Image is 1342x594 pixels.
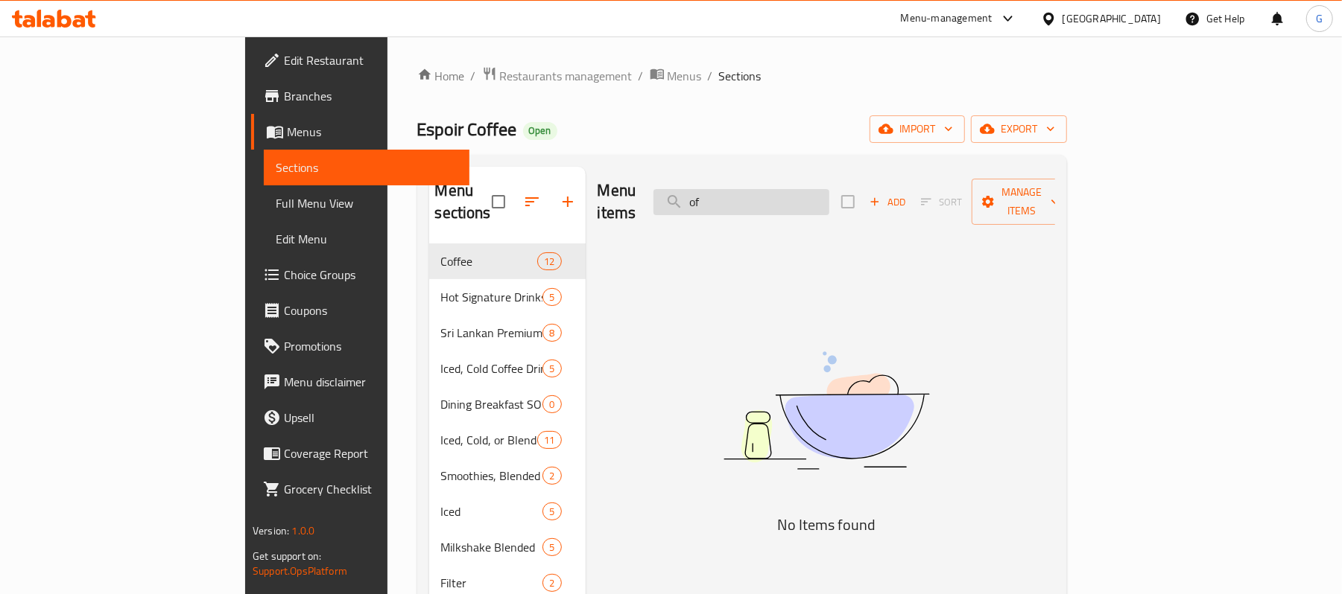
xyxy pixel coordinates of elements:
span: 11 [538,433,560,447]
span: Get support on: [253,546,321,566]
a: Grocery Checklist [251,471,469,507]
div: Iced, Cold Coffee Drinks5 [429,351,586,386]
span: Menus [287,123,458,141]
button: Manage items [972,179,1072,225]
h2: Menu items [598,179,636,224]
span: Edit Restaurant [284,51,458,69]
span: Grocery Checklist [284,480,458,498]
span: 5 [543,505,560,519]
div: items [542,324,561,342]
span: Hot Signature Drinks [441,288,543,306]
span: Sections [719,67,762,85]
div: Sri Lankan Premium Tea8 [429,315,586,351]
a: Menus [650,66,702,86]
div: Iced5 [429,494,586,529]
span: 8 [543,326,560,340]
span: 0 [543,397,560,412]
span: Open [523,124,557,137]
span: 5 [543,290,560,304]
button: export [971,115,1067,143]
span: Promotions [284,337,458,355]
span: Add [867,194,908,211]
span: Menu disclaimer [284,373,458,391]
span: Espoir Coffee [417,112,517,146]
a: Restaurants management [482,66,633,86]
a: Coverage Report [251,435,469,471]
a: Menus [251,114,469,150]
div: items [542,395,561,413]
span: Filter [441,574,543,592]
span: 5 [543,540,560,555]
span: Branches [284,87,458,105]
a: Edit Restaurant [251,42,469,78]
span: Milkshake Blended [441,538,543,556]
input: search [653,189,829,215]
span: Select section first [911,191,972,214]
a: Full Menu View [264,185,469,221]
div: Menu-management [901,10,993,28]
a: Upsell [251,400,469,435]
span: Smoothies, Blended [441,467,543,485]
div: Dining Breakfast SOON..0 [429,386,586,422]
span: Full Menu View [276,194,458,212]
span: Restaurants management [500,67,633,85]
span: Menus [668,67,702,85]
button: Add section [550,184,586,220]
span: Coverage Report [284,444,458,462]
button: Add [864,191,911,214]
a: Support.OpsPlatform [253,561,347,581]
img: dish.svg [640,312,1013,509]
div: Smoothies, Blended2 [429,458,586,494]
li: / [639,67,644,85]
span: Sort sections [514,184,550,220]
div: Coffee12 [429,243,586,279]
span: Sections [276,159,458,176]
span: Upsell [284,409,458,427]
span: 5 [543,362,560,376]
div: Iced, Cold, or Blended11 [429,422,586,458]
span: Version: [253,521,289,540]
div: items [542,467,561,485]
div: items [542,502,561,520]
span: export [983,120,1055,138]
a: Menu disclaimer [251,364,469,400]
div: items [542,360,561,377]
li: / [708,67,713,85]
div: items [542,538,561,556]
div: items [537,431,561,449]
span: import [882,120,953,138]
div: items [537,252,561,270]
span: Dining Breakfast SOON.. [441,395,543,413]
span: Coffee [441,252,538,270]
div: Iced, Cold Coffee Drinks [441,360,543,377]
a: Choice Groups [251,257,469,293]
nav: breadcrumb [417,66,1067,86]
span: 1.0.0 [291,521,314,540]
span: G [1316,10,1323,27]
div: [GEOGRAPHIC_DATA] [1063,10,1161,27]
a: Coupons [251,293,469,328]
a: Sections [264,150,469,185]
span: Iced, Cold, or Blended [441,431,538,449]
span: Sri Lankan Premium Tea [441,324,543,342]
span: Manage items [984,183,1060,220]
span: Select all sections [483,186,514,217]
span: Iced [441,502,543,520]
span: Choice Groups [284,266,458,284]
button: import [870,115,965,143]
div: Hot Signature Drinks5 [429,279,586,315]
li: / [471,67,476,85]
div: Open [523,122,557,140]
span: Coupons [284,301,458,319]
div: items [542,288,561,306]
a: Promotions [251,328,469,364]
span: Edit Menu [276,230,458,248]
